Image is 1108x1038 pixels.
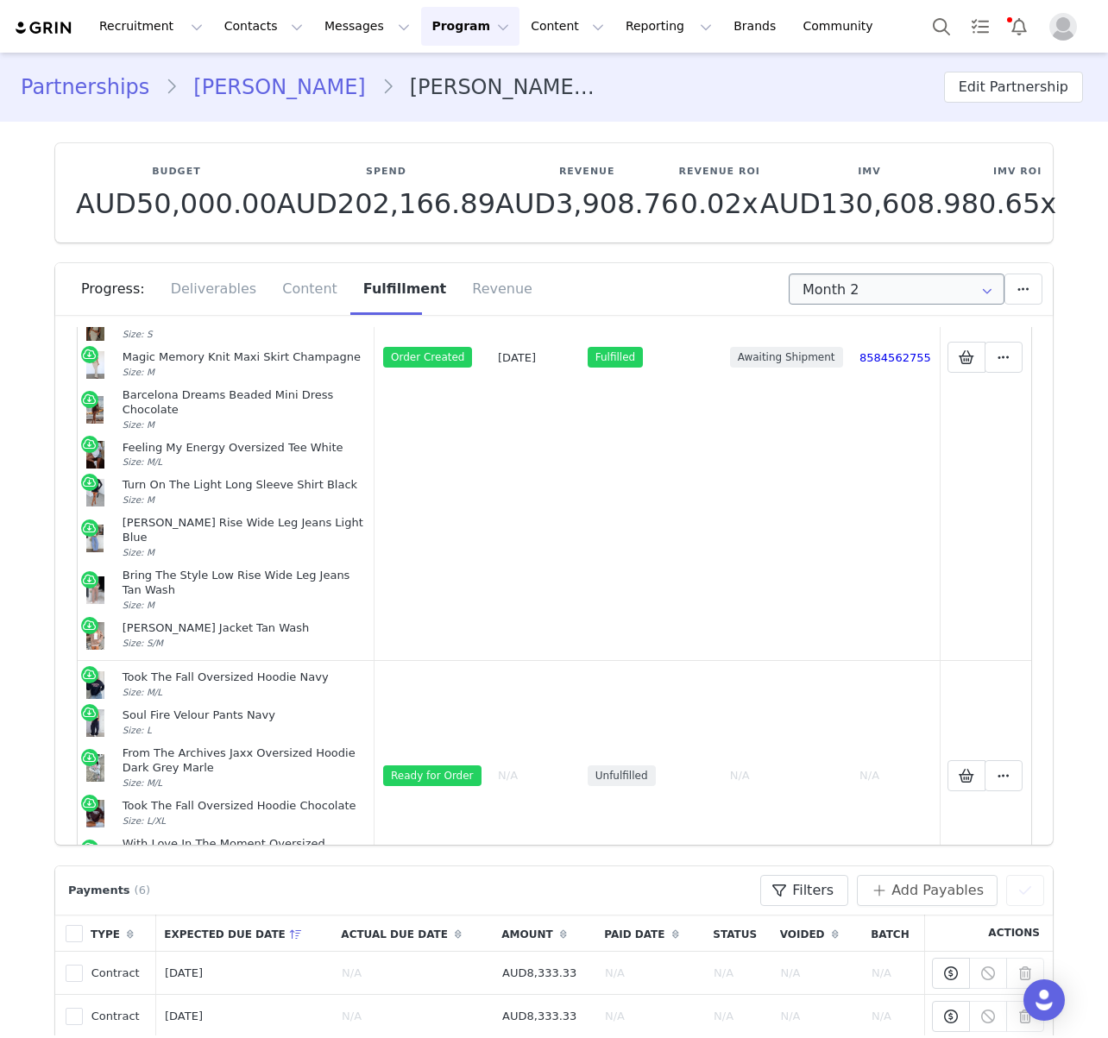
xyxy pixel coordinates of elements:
span: AUD202,166.89 [277,187,495,220]
button: Content [520,7,614,46]
td: [DATE] [156,952,333,995]
a: Partnerships [21,72,165,103]
span: Ready for Order [383,765,481,786]
span: Size: L/XL [123,815,166,826]
td: N/A [333,952,494,995]
img: FromTheArchivesJaxxOversizedHoodieDarkGreyMarle.jpg [86,754,104,782]
div: Deliverables [158,263,270,315]
a: 8584562755 [859,351,931,364]
body: Rich Text Area. Press ALT-0 for help. [14,14,598,33]
span: Filters [792,880,834,901]
input: Select [789,274,1004,305]
span: Fulfilled [588,347,643,368]
span: Size: S [123,329,153,339]
th: Paid Date [596,915,705,952]
td: [DATE] [489,55,579,661]
span: Size: M [123,367,154,377]
td: N/A [863,952,923,995]
span: Size: M [123,547,154,557]
p: Budget [76,165,277,179]
a: [PERSON_NAME] [178,72,381,103]
span: Size: M/L [123,687,162,697]
button: Contacts [214,7,313,46]
img: MagicMemoryKnitHalterTopChampagne.jpg [86,313,104,341]
span: Unfulfilled [588,765,656,786]
div: Bring The Style Low Rise Wide Leg Jeans Tan Wash [123,569,367,598]
th: Batch [863,915,923,952]
a: Brands [723,7,791,46]
button: Messages [314,7,420,46]
td: N/A [863,995,923,1038]
img: 4o1iY84g.jpg [86,622,104,650]
p: Revenue [495,165,678,179]
span: AUD8,333.33 [502,966,576,979]
th: Voided [772,915,863,952]
span: Size: L [123,725,152,735]
span: Size: M/L [123,456,162,467]
p: IMV ROI [979,165,1056,179]
p: IMV [760,165,979,179]
th: Actions [924,915,1054,952]
img: white-fox-took-the-fall-oversized-hoodie-chocolate-brown-26.8.25-06.jpg [86,800,104,827]
td: N/A [596,952,705,995]
button: Recruitment [89,7,213,46]
p: 0.02x [678,188,759,219]
button: Reporting [615,7,722,46]
img: white-fox-took-the-fall-oversized-hoodie-navy-blue-26.8.25-06.jpg [86,671,104,699]
span: Size: M [123,494,154,505]
td: N/A [705,995,771,1038]
span: Awaiting Shipment [730,347,843,368]
span: Size: M/L [123,777,162,788]
img: 02B0CF25-101F-41DF-A472-63882FE2D3C1.jpg [86,441,104,469]
th: Type [83,915,156,952]
td: Contract [83,995,156,1038]
img: 514590572_18513896245042823_6815246571939610826_n.jpg [86,396,104,424]
td: N/A [721,660,851,890]
div: [PERSON_NAME] Rise Wide Leg Jeans Light Blue [123,516,367,545]
div: Progress: [81,263,158,315]
div: Payments [64,882,159,899]
td: N/A [333,995,494,1038]
td: N/A [489,660,579,890]
div: Took The Fall Oversized Hoodie Navy [123,670,367,685]
a: Community [793,7,891,46]
span: Size: M [123,419,154,430]
span: AUD3,908.76 [495,187,678,220]
th: Expected Due Date [156,915,333,952]
td: N/A [596,995,705,1038]
div: Content [269,263,350,315]
img: MAGIC_MEMORY_KNIT_SKIRT_MAGIC_MEMORY_KNIT_TOP_30.10.2401.jpg [86,351,104,379]
img: white-fox-soul-fire-velour-pants-navy-blue2.9.25.02.jpg [86,709,104,737]
button: Filters [760,875,848,906]
button: Search [922,7,960,46]
div: Turn On The Light Long Sleeve Shirt Black [123,478,367,493]
div: [PERSON_NAME] Jacket Tan Wash [123,621,367,636]
td: N/A [772,952,863,995]
img: grin logo [14,20,74,36]
a: Tasks [961,7,999,46]
img: white-fox-you-give-me-something-mini-skort-black-turn-on-the-light-long-sleeve-shirt-black--12.8.... [86,479,104,506]
div: Fulfillment [350,263,459,315]
td: Contract [83,952,156,995]
th: Amount [494,915,596,952]
div: Took The Fall Oversized Hoodie Chocolate [123,799,367,814]
div: Barcelona Dreams Beaded Mini Dress Chocolate [123,388,367,418]
td: N/A [772,995,863,1038]
div: Revenue [459,263,532,315]
td: N/A [851,660,939,890]
p: Spend [277,165,495,179]
button: Edit Partnership [944,72,1083,103]
span: AUD50,000.00 [76,187,277,220]
th: Status [705,915,771,952]
span: AUD8,333.33 [502,1010,576,1022]
p: 0.65x [979,188,1056,219]
button: Program [421,7,519,46]
img: Rn6rY-cw.jpg [86,576,104,604]
span: Order Created [383,347,472,368]
div: Soul Fire Velour Pants Navy [123,708,367,723]
div: With Love In The Moment Oversized Hoodie Grey Marle [123,837,367,866]
td: N/A [705,952,771,995]
div: From The Archives Jaxx Oversized Hoodie Dark Grey Marle [123,746,367,776]
span: Size: M [123,600,154,610]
